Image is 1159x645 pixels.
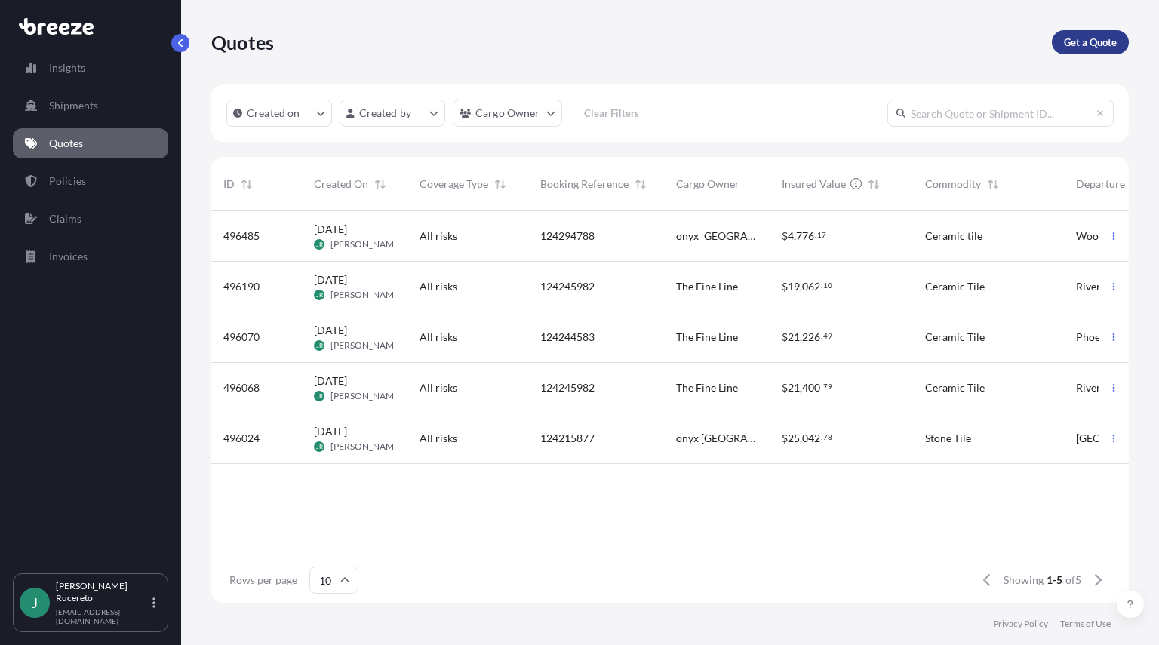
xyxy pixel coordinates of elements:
[925,229,982,244] span: Ceramic tile
[925,380,985,395] span: Ceramic Tile
[211,30,274,54] p: Quotes
[1052,30,1129,54] a: Get a Quote
[865,175,883,193] button: Sort
[800,382,802,393] span: ,
[49,211,81,226] p: Claims
[314,323,347,338] span: [DATE]
[1060,618,1111,630] a: Terms of Use
[314,177,368,192] span: Created On
[1076,229,1135,244] span: Woodbridge
[802,281,820,292] span: 062
[49,98,98,113] p: Shipments
[817,232,826,238] span: 17
[676,330,738,345] span: The Fine Line
[49,249,88,264] p: Invoices
[887,100,1114,127] input: Search Quote or Shipment ID...
[316,338,323,353] span: JR
[821,333,822,339] span: .
[420,279,457,294] span: All risks
[815,232,816,238] span: .
[676,431,758,446] span: onyx [GEOGRAPHIC_DATA]
[540,177,629,192] span: Booking Reference
[420,229,457,244] span: All risks
[802,332,820,342] span: 226
[800,433,802,444] span: ,
[49,174,86,189] p: Policies
[340,100,445,127] button: createdBy Filter options
[13,128,168,158] a: Quotes
[223,279,260,294] span: 496190
[676,279,738,294] span: The Fine Line
[226,100,332,127] button: createdOn Filter options
[223,229,260,244] span: 496485
[1076,330,1114,345] span: Phoenix
[314,222,347,237] span: [DATE]
[1004,573,1044,588] span: Showing
[314,272,347,287] span: [DATE]
[316,389,323,404] span: JR
[925,279,985,294] span: Ceramic Tile
[238,175,256,193] button: Sort
[984,175,1002,193] button: Sort
[475,106,540,121] p: Cargo Owner
[632,175,650,193] button: Sort
[420,330,457,345] span: All risks
[823,333,832,339] span: 49
[676,380,738,395] span: The Fine Line
[420,431,457,446] span: All risks
[821,283,822,288] span: .
[13,204,168,234] a: Claims
[56,580,149,604] p: [PERSON_NAME] Rucereto
[788,332,800,342] span: 21
[1047,573,1062,588] span: 1-5
[420,177,488,192] span: Coverage Type
[925,330,985,345] span: Ceramic Tile
[1128,175,1146,193] button: Sort
[782,177,846,192] span: Insured Value
[823,283,832,288] span: 10
[802,433,820,444] span: 042
[247,106,300,121] p: Created on
[540,229,595,244] span: 124294788
[1076,431,1157,446] span: [GEOGRAPHIC_DATA]
[330,390,402,402] span: [PERSON_NAME]
[782,231,788,241] span: $
[925,431,971,446] span: Stone Tile
[359,106,412,121] p: Created by
[570,101,654,125] button: Clear Filters
[540,330,595,345] span: 124244583
[925,177,981,192] span: Commodity
[453,100,562,127] button: cargoOwner Filter options
[788,281,800,292] span: 19
[330,339,402,352] span: [PERSON_NAME]
[1076,279,1117,294] span: Riverton
[56,607,149,625] p: [EMAIL_ADDRESS][DOMAIN_NAME]
[993,618,1048,630] a: Privacy Policy
[800,332,802,342] span: ,
[821,384,822,389] span: .
[802,382,820,393] span: 400
[788,231,794,241] span: 4
[330,289,402,301] span: [PERSON_NAME]
[540,279,595,294] span: 124245982
[13,241,168,272] a: Invoices
[676,177,739,192] span: Cargo Owner
[49,136,83,151] p: Quotes
[491,175,509,193] button: Sort
[1076,380,1117,395] span: Riverton
[540,380,595,395] span: 124245982
[316,237,323,252] span: JR
[223,177,235,192] span: ID
[330,238,402,250] span: [PERSON_NAME]
[782,281,788,292] span: $
[782,433,788,444] span: $
[788,433,800,444] span: 25
[13,166,168,196] a: Policies
[782,332,788,342] span: $
[314,424,347,439] span: [DATE]
[314,373,347,389] span: [DATE]
[229,573,297,588] span: Rows per page
[32,595,38,610] span: J
[223,330,260,345] span: 496070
